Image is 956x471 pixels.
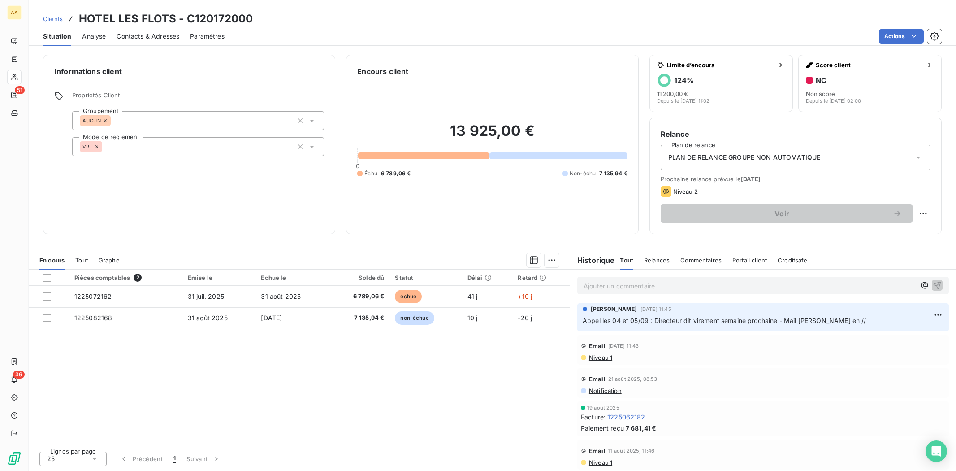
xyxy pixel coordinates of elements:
[190,32,225,41] span: Paramètres
[381,170,411,178] span: 6 789,06 €
[39,257,65,264] span: En cours
[74,314,112,322] span: 1225082168
[188,314,228,322] span: 31 août 2025
[588,354,612,361] span: Niveau 1
[261,274,324,281] div: Échue le
[608,448,655,454] span: 11 août 2025, 11:46
[7,451,22,466] img: Logo LeanPay
[334,292,385,301] span: 6 789,06 €
[608,376,658,382] span: 21 août 2025, 08:53
[261,314,282,322] span: [DATE]
[661,129,930,140] h6: Relance
[13,371,25,379] span: 36
[134,274,142,282] span: 2
[732,257,767,264] span: Portail client
[467,274,507,281] div: Délai
[588,387,622,394] span: Notification
[581,423,624,433] span: Paiement reçu
[74,274,177,282] div: Pièces comptables
[608,343,639,349] span: [DATE] 11:43
[583,317,866,324] span: Appel les 04 et 05/09 : Directeur dit virement semaine prochaine - Mail [PERSON_NAME] en //
[620,257,633,264] span: Tout
[581,412,606,422] span: Facture :
[806,90,835,97] span: Non scoré
[816,61,922,69] span: Score client
[741,175,761,183] span: [DATE]
[357,122,627,149] h2: 13 925,00 €
[518,314,532,322] span: -20 j
[356,162,359,170] span: 0
[114,449,168,468] button: Précédent
[111,117,118,125] input: Ajouter une valeur
[668,153,821,162] span: PLAN DE RELANCE GROUPE NON AUTOMATIQUE
[47,454,55,463] span: 25
[334,274,385,281] div: Solde dû
[518,292,532,300] span: +10 j
[667,61,774,69] span: Limite d’encours
[72,92,324,104] span: Propriétés Client
[357,66,408,77] h6: Encours client
[570,170,596,178] span: Non-échu
[570,255,615,266] h6: Historique
[79,11,253,27] h3: HOTEL LES FLOTS - C120172000
[7,5,22,20] div: AA
[43,32,71,41] span: Situation
[43,14,63,23] a: Clients
[657,98,709,104] span: Depuis le [DATE] 11:02
[661,175,930,183] span: Prochaine relance prévue le
[591,305,637,313] span: [PERSON_NAME]
[816,76,826,85] h6: NC
[99,257,120,264] span: Graphe
[54,66,324,77] h6: Informations client
[467,292,478,300] span: 41 j
[334,314,385,323] span: 7 135,94 €
[674,76,694,85] h6: 124 %
[168,449,181,468] button: 1
[395,274,456,281] div: Statut
[395,311,434,325] span: non-échue
[599,170,627,178] span: 7 135,94 €
[395,290,422,303] span: échue
[589,447,606,454] span: Email
[661,204,913,223] button: Voir
[43,15,63,22] span: Clients
[673,188,698,195] span: Niveau 2
[15,86,25,94] span: 51
[75,257,88,264] span: Tout
[640,306,671,312] span: [DATE] 11:45
[467,314,478,322] span: 10 j
[364,170,377,178] span: Échu
[626,423,657,433] span: 7 681,41 €
[188,274,251,281] div: Émise le
[188,292,224,300] span: 31 juil. 2025
[806,98,861,104] span: Depuis le [DATE] 02:00
[82,144,92,149] span: VRT
[778,257,808,264] span: Creditsafe
[657,90,688,97] span: 11 200,00 €
[117,32,179,41] span: Contacts & Adresses
[74,292,112,300] span: 1225072162
[798,55,942,112] button: Score clientNCNon scoréDepuis le [DATE] 02:00
[588,459,612,466] span: Niveau 1
[671,210,893,217] span: Voir
[82,118,101,123] span: AUCUN
[589,342,606,349] span: Email
[181,449,226,468] button: Suivant
[102,143,109,151] input: Ajouter une valeur
[518,274,564,281] div: Retard
[879,29,924,44] button: Actions
[261,292,301,300] span: 31 août 2025
[926,440,947,462] div: Open Intercom Messenger
[82,32,106,41] span: Analyse
[644,257,670,264] span: Relances
[587,405,619,410] span: 19 août 2025
[607,412,645,422] span: 1225062182
[649,55,793,112] button: Limite d’encours124%11 200,00 €Depuis le [DATE] 11:02
[589,375,606,383] span: Email
[173,454,176,463] span: 1
[680,257,722,264] span: Commentaires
